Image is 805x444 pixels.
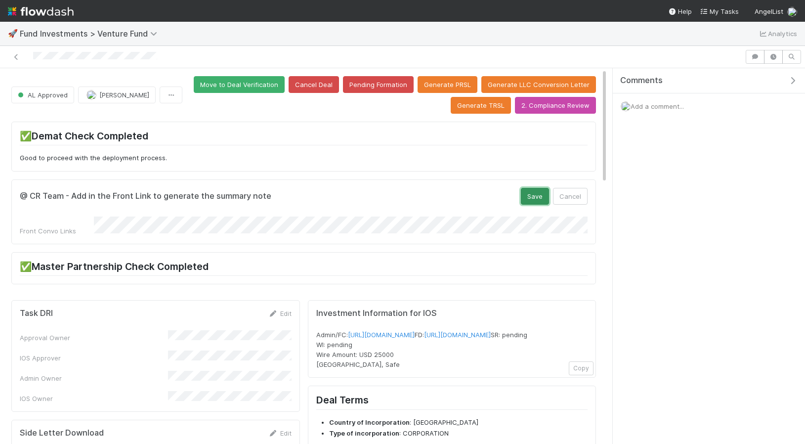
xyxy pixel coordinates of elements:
[316,331,527,368] span: Admin/FC: FD: SR: pending WI: pending Wire Amount: USD 25000 [GEOGRAPHIC_DATA], Safe
[20,226,94,236] div: Front Convo Links
[268,429,292,437] a: Edit
[194,76,285,93] button: Move to Deal Verification
[86,90,96,100] img: avatar_f2899df2-d2b9-483b-a052-ca3b1db2e5e2.png
[99,91,149,99] span: [PERSON_NAME]
[20,333,168,343] div: Approval Owner
[451,97,511,114] button: Generate TRSL
[329,429,399,437] strong: Type of incorporation
[20,261,588,276] h2: ✅Master Partnership Check Completed
[329,418,588,428] li: : [GEOGRAPHIC_DATA]
[620,76,663,86] span: Comments
[755,7,783,15] span: AngelList
[20,29,162,39] span: Fund Investments > Venture Fund
[329,418,410,426] strong: Country of Incorporation
[521,188,549,205] button: Save
[20,373,168,383] div: Admin Owner
[78,87,156,103] button: [PERSON_NAME]
[515,97,596,114] button: 2. Compliance Review
[343,76,414,93] button: Pending Formation
[11,87,74,103] button: AL Approved
[20,353,168,363] div: IOS Approver
[8,29,18,38] span: 🚀
[316,309,588,318] h5: Investment Information for IOS
[20,191,271,201] h5: @ CR Team - Add in the Front Link to generate the summary note
[20,153,588,163] p: Good to proceed with the deployment process.
[20,428,104,438] h5: Side Letter Download
[424,331,491,339] a: [URL][DOMAIN_NAME]
[481,76,596,93] button: Generate LLC Conversion Letter
[8,3,74,20] img: logo-inverted-e16ddd16eac7371096b0.svg
[621,101,631,111] img: avatar_6daca87a-2c2e-4848-8ddb-62067031c24f.png
[316,394,588,409] h2: Deal Terms
[16,91,68,99] span: AL Approved
[418,76,477,93] button: Generate PRSL
[668,6,692,16] div: Help
[289,76,339,93] button: Cancel Deal
[20,309,53,318] h5: Task DRI
[20,394,168,403] div: IOS Owner
[631,102,684,110] span: Add a comment...
[553,188,588,205] button: Cancel
[20,130,588,145] h2: ✅Demat Check Completed
[700,7,739,15] span: My Tasks
[569,361,593,375] button: Copy
[758,28,797,40] a: Analytics
[787,7,797,17] img: avatar_6daca87a-2c2e-4848-8ddb-62067031c24f.png
[700,6,739,16] a: My Tasks
[329,429,588,439] li: : CORPORATION
[268,310,292,317] a: Edit
[348,331,415,339] a: [URL][DOMAIN_NAME]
